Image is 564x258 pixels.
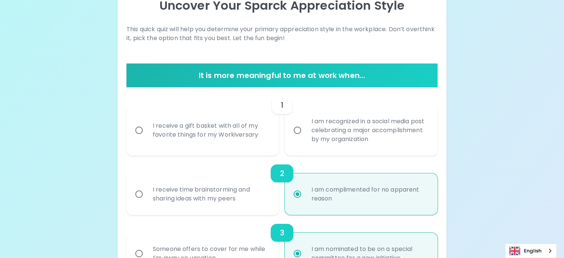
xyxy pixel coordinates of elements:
div: I am complimented for no apparent reason [305,176,433,212]
h6: 3 [280,227,284,239]
div: choice-group-check [126,156,438,215]
h6: 2 [280,167,284,179]
h6: It is more meaningful to me at work when... [129,69,435,81]
div: I am recognized in a social media post celebrating a major accomplishment by my organization [305,108,433,153]
a: English [505,244,556,258]
div: Language [505,244,557,258]
div: I receive time brainstorming and sharing ideas with my peers [147,176,275,212]
div: I receive a gift basket with all of my favorite things for my Workiversary [147,112,275,148]
div: choice-group-check [126,87,438,156]
h6: 1 [281,99,283,111]
aside: Language selected: English [505,244,557,258]
p: This quick quiz will help you determine your primary appreciation style in the workplace. Don’t o... [126,25,438,43]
